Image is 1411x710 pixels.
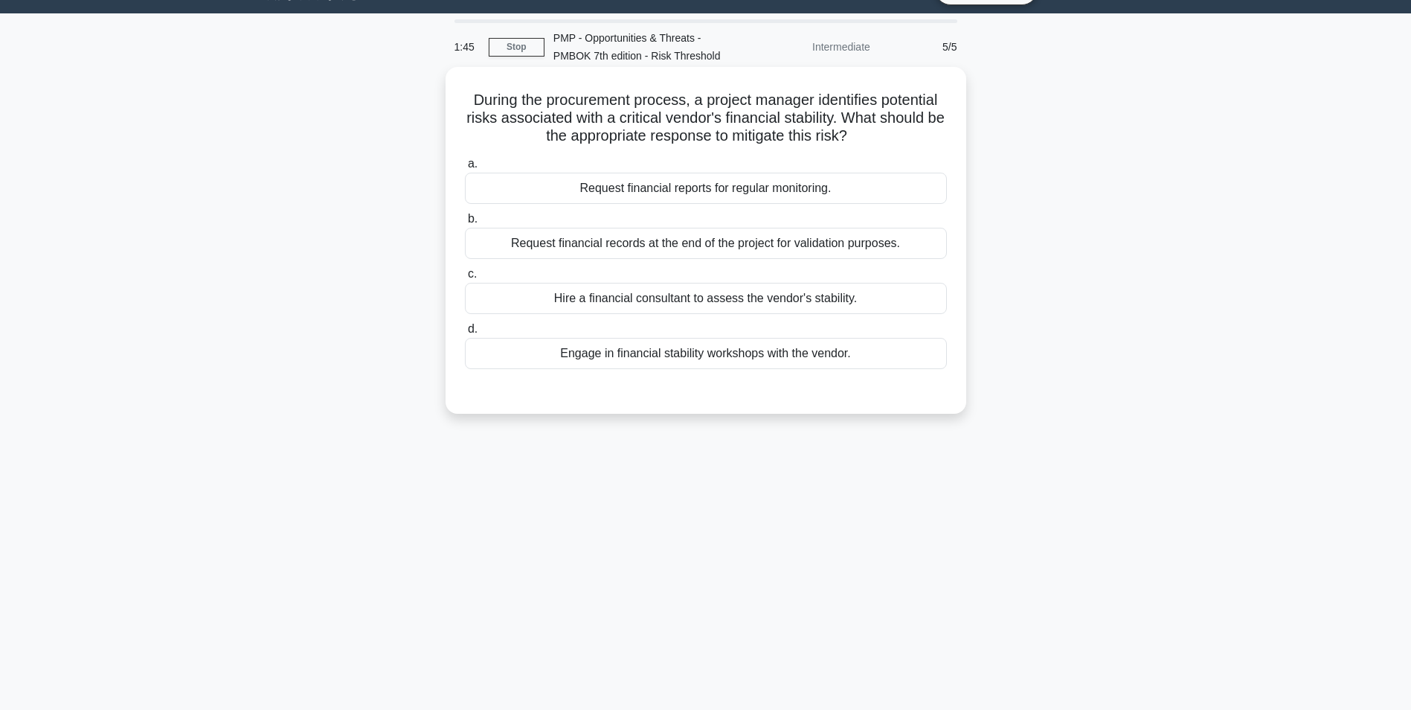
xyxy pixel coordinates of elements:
[468,267,477,280] span: c.
[489,38,544,57] a: Stop
[468,322,478,335] span: d.
[465,283,947,314] div: Hire a financial consultant to assess the vendor's stability.
[879,32,966,62] div: 5/5
[465,173,947,204] div: Request financial reports for regular monitoring.
[463,91,948,146] h5: During the procurement process, a project manager identifies potential risks associated with a cr...
[446,32,489,62] div: 1:45
[468,157,478,170] span: a.
[465,228,947,259] div: Request financial records at the end of the project for validation purposes.
[544,23,749,71] div: PMP - Opportunities & Threats - PMBOK 7th edition - Risk Threshold
[468,212,478,225] span: b.
[749,32,879,62] div: Intermediate
[465,338,947,369] div: Engage in financial stability workshops with the vendor.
